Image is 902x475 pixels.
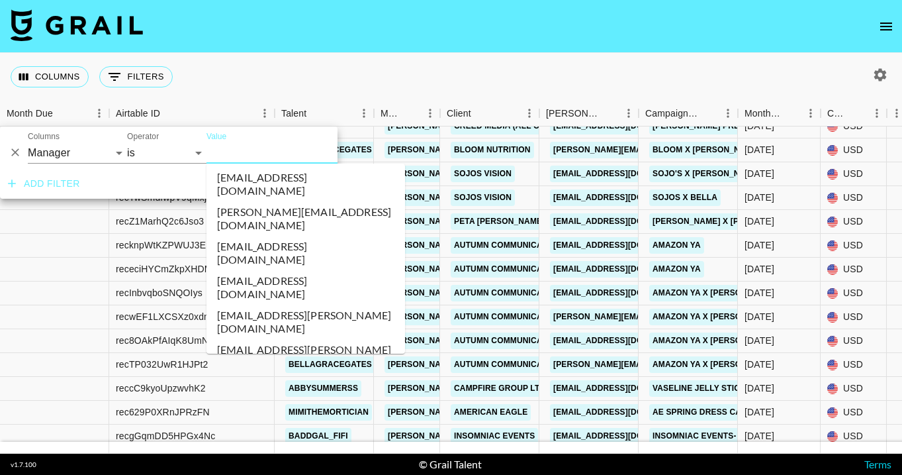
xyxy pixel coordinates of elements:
[471,104,490,123] button: Sort
[645,101,699,127] div: Campaign (Type)
[519,103,539,123] button: Menu
[821,210,887,234] div: USD
[160,104,179,123] button: Sort
[550,142,766,158] a: [PERSON_NAME][EMAIL_ADDRESS][DOMAIN_NAME]
[285,404,372,421] a: mimithemortician
[699,104,718,123] button: Sort
[649,189,721,206] a: SOJOs x Bella
[821,234,887,258] div: USD
[281,101,306,127] div: Talent
[744,143,774,156] div: May '25
[848,104,867,123] button: Sort
[550,309,766,325] a: [PERSON_NAME][EMAIL_ADDRESS][DOMAIN_NAME]
[550,356,766,373] a: [PERSON_NAME][EMAIL_ADDRESS][DOMAIN_NAME]
[116,262,212,276] div: receciHYCmZkpXHDM
[53,104,71,123] button: Sort
[801,103,821,123] button: Menu
[550,404,698,421] a: [EMAIL_ADDRESS][DOMAIN_NAME]
[116,215,204,228] div: recZ1MarhQ2c6Jso3
[451,237,588,254] a: Autumn Communications LLC
[384,428,600,445] a: [PERSON_NAME][EMAIL_ADDRESS][DOMAIN_NAME]
[873,13,899,40] button: open drawer
[821,138,887,162] div: USD
[116,310,212,323] div: recwEF1LXCSXz0xdm
[649,285,782,301] a: Amazon YA x [PERSON_NAME]
[285,428,351,445] a: baddgal_fifi
[821,377,887,401] div: USD
[821,353,887,377] div: USD
[649,309,782,325] a: Amazon YA x [PERSON_NAME]
[285,356,375,373] a: bellagracegates
[451,261,588,278] a: Autumn Communications LLC
[550,213,698,230] a: [EMAIL_ADDRESS][DOMAIN_NAME]
[451,213,584,230] a: Peta [PERSON_NAME] Beauty
[649,213,801,230] a: [PERSON_NAME] x [PERSON_NAME]
[451,333,588,349] a: Autumn Communications LLC
[649,142,782,158] a: Bloom x [PERSON_NAME] Feb
[116,429,215,443] div: recgGqmDD5HPGx4Nc
[374,101,440,127] div: Manager
[744,382,774,395] div: May '25
[451,189,515,206] a: SOJOS Vision
[550,237,698,254] a: [EMAIL_ADDRESS][DOMAIN_NAME]
[744,358,774,371] div: May '25
[738,101,821,127] div: Month Due
[649,118,782,134] a: [PERSON_NAME] Pretty Ugly
[255,103,275,123] button: Menu
[384,356,600,373] a: [PERSON_NAME][EMAIL_ADDRESS][DOMAIN_NAME]
[744,310,774,323] div: May '25
[285,380,361,397] a: abbysummerss
[827,101,848,127] div: Currency
[419,458,482,471] div: © Grail Talent
[206,339,405,374] li: [EMAIL_ADDRESS][PERSON_NAME][DOMAIN_NAME]
[381,101,402,127] div: Manager
[782,104,801,123] button: Sort
[550,189,698,206] a: [EMAIL_ADDRESS][DOMAIN_NAME]
[550,428,698,445] a: [EMAIL_ADDRESS][DOMAIN_NAME]
[539,101,639,127] div: Booker
[116,382,206,395] div: reccC9kyoUpzwvhK2
[821,186,887,210] div: USD
[649,333,782,349] a: Amazon YA x [PERSON_NAME]
[744,286,774,299] div: May '25
[649,261,704,278] a: Amazon YA
[821,101,887,127] div: Currency
[451,380,549,397] a: Campfire Group LTD
[451,142,534,158] a: Bloom Nutrition
[116,405,210,419] div: rec629P0XRnJPRzFN
[89,103,109,123] button: Menu
[7,101,53,127] div: Month Due
[306,104,325,123] button: Sort
[3,172,85,196] button: Add filter
[649,356,782,373] a: Amazon YA x [PERSON_NAME]
[206,236,405,270] li: [EMAIL_ADDRESS][DOMAIN_NAME]
[821,115,887,138] div: USD
[451,309,588,325] a: Autumn Communications LLC
[402,104,420,123] button: Sort
[550,380,698,397] a: [EMAIL_ADDRESS][DOMAIN_NAME]
[206,270,405,305] li: [EMAIL_ADDRESS][DOMAIN_NAME]
[447,101,471,127] div: Client
[744,101,782,127] div: Month Due
[864,458,891,470] a: Terms
[451,118,588,134] a: Creed Media (All Campaigns)
[206,167,405,201] li: [EMAIL_ADDRESS][DOMAIN_NAME]
[384,380,600,397] a: [PERSON_NAME][EMAIL_ADDRESS][DOMAIN_NAME]
[744,167,774,180] div: May '25
[744,238,774,252] div: May '25
[550,285,698,301] a: [EMAIL_ADDRESS][DOMAIN_NAME]
[11,66,89,87] button: Select columns
[451,404,531,421] a: American Eagle
[550,333,698,349] a: [EMAIL_ADDRESS][DOMAIN_NAME]
[550,166,698,182] a: [EMAIL_ADDRESS][DOMAIN_NAME]
[275,101,374,127] div: Talent
[600,104,619,123] button: Sort
[744,334,774,347] div: May '25
[116,334,208,347] div: rec8OAkPfAIqK8UmN
[649,404,776,421] a: AE Spring Dress Campaign
[451,166,515,182] a: SOJOS Vision
[821,425,887,449] div: USD
[718,103,738,123] button: Menu
[649,237,704,254] a: Amazon YA
[28,131,60,142] label: Columns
